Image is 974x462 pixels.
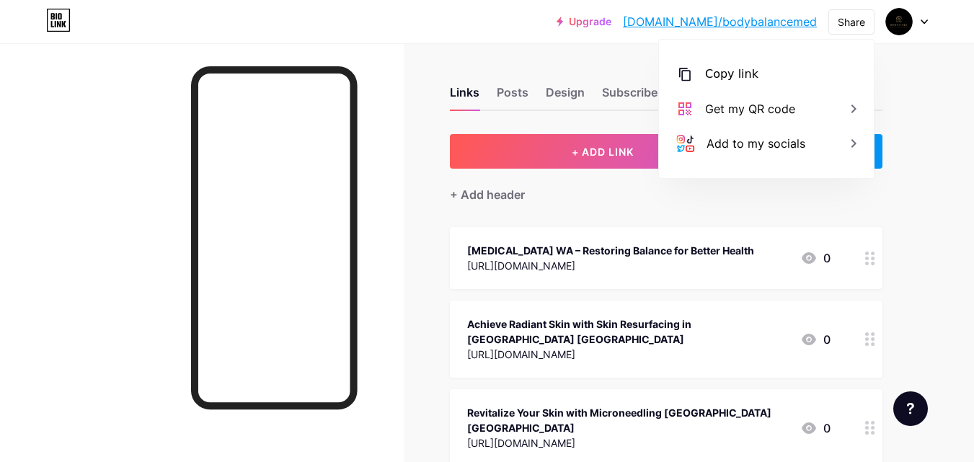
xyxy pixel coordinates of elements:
span: + ADD LINK [572,146,634,158]
div: [MEDICAL_DATA] WA – Restoring Balance for Better Health [467,243,754,258]
div: [URL][DOMAIN_NAME] [467,347,789,362]
div: 0 [800,249,831,267]
button: + ADD LINK [450,134,756,169]
div: Design [546,84,585,110]
div: [URL][DOMAIN_NAME] [467,258,754,273]
div: Add to my socials [707,135,805,152]
div: Copy link [705,66,758,83]
div: 0 [800,331,831,348]
div: [URL][DOMAIN_NAME] [467,435,789,450]
div: Posts [497,84,528,110]
div: + Add header [450,186,525,203]
a: Upgrade [557,16,611,27]
div: Share [838,14,865,30]
div: Subscribers [602,84,668,110]
div: Achieve Radiant Skin with Skin Resurfacing in [GEOGRAPHIC_DATA] [GEOGRAPHIC_DATA] [467,316,789,347]
div: 0 [800,419,831,437]
div: Links [450,84,479,110]
div: Get my QR code [705,100,795,117]
div: Revitalize Your Skin with Microneedling [GEOGRAPHIC_DATA] [GEOGRAPHIC_DATA] [467,405,789,435]
a: [DOMAIN_NAME]/bodybalancemed [623,13,817,30]
img: bodybalancemed [885,8,913,35]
